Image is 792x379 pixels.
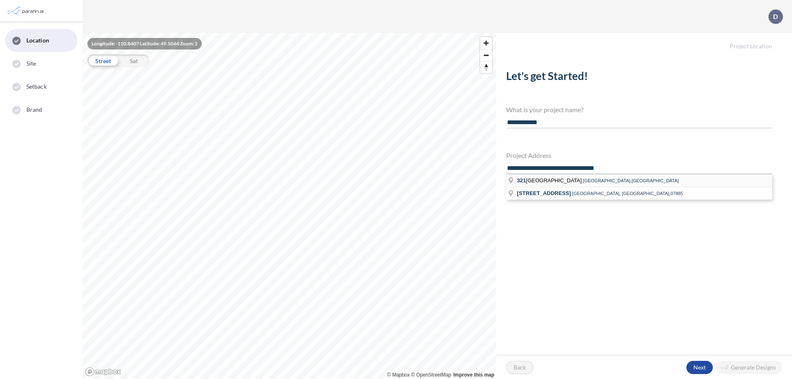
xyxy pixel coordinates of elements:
p: D [773,13,778,20]
div: Longitude: -110.8407 Latitude: 49.1044 Zoom: 2 [87,38,202,49]
div: Street [87,54,118,67]
span: [GEOGRAPHIC_DATA], [GEOGRAPHIC_DATA],07885 [572,191,683,196]
img: Parafin [6,3,46,19]
span: Brand [26,106,42,114]
button: Next [686,361,713,374]
span: [STREET_ADDRESS] [517,190,571,196]
span: 321 [517,177,526,184]
span: Setback [26,82,47,91]
h5: Project Location [496,33,792,50]
span: Location [26,36,49,45]
div: Sat [118,54,149,67]
a: Mapbox [387,372,410,378]
a: OpenStreetMap [411,372,451,378]
button: Reset bearing to north [480,61,492,73]
h2: Let's get Started! [506,70,772,86]
p: Next [693,363,706,372]
span: [GEOGRAPHIC_DATA] [517,177,583,184]
a: Improve this map [453,372,494,378]
span: [GEOGRAPHIC_DATA],[GEOGRAPHIC_DATA] [583,178,679,183]
span: Site [26,59,36,68]
canvas: Map [82,33,496,379]
button: Zoom in [480,37,492,49]
a: Mapbox homepage [85,367,121,377]
button: Zoom out [480,49,492,61]
h4: Project Address [506,151,772,159]
h4: What is your project name? [506,106,772,113]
